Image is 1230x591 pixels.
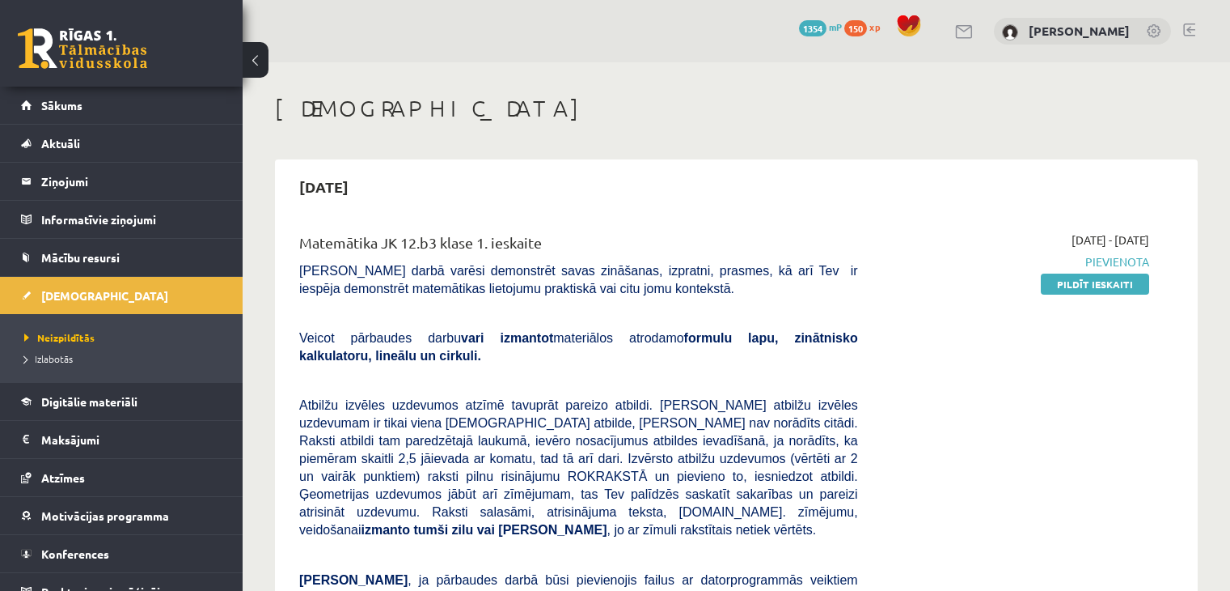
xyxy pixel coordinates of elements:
span: [DEMOGRAPHIC_DATA] [41,288,168,303]
span: Izlabotās [24,352,73,365]
span: Atzīmes [41,470,85,485]
a: Atzīmes [21,459,222,496]
a: 1354 mP [799,20,842,33]
a: Neizpildītās [24,330,226,345]
a: [PERSON_NAME] [1029,23,1130,39]
span: Atbilžu izvēles uzdevumos atzīmē tavuprāt pareizo atbildi. [PERSON_NAME] atbilžu izvēles uzdevuma... [299,398,858,537]
b: formulu lapu, zinātnisko kalkulatoru, lineālu un cirkuli. [299,331,858,363]
a: Mācību resursi [21,239,222,276]
a: Ziņojumi [21,163,222,200]
span: Pievienota [882,253,1149,270]
a: [DEMOGRAPHIC_DATA] [21,277,222,314]
h2: [DATE] [283,168,365,206]
span: Sākums [41,98,82,113]
span: Digitālie materiāli [41,394,137,409]
a: Sākums [21,87,222,124]
a: Maksājumi [21,421,222,458]
a: Digitālie materiāli [21,383,222,420]
img: Alise Pukalova [1002,24,1018,40]
legend: Maksājumi [41,421,222,458]
span: 1354 [799,20,826,36]
a: Rīgas 1. Tālmācības vidusskola [18,28,147,69]
span: [PERSON_NAME] darbā varēsi demonstrēt savas zināšanas, izpratni, prasmes, kā arī Tev ir iespēja d... [299,264,858,295]
a: Konferences [21,535,222,572]
span: mP [829,20,842,33]
h1: [DEMOGRAPHIC_DATA] [275,95,1198,122]
a: Motivācijas programma [21,497,222,534]
b: izmanto [361,523,410,537]
a: 150 xp [844,20,888,33]
a: Informatīvie ziņojumi [21,201,222,238]
legend: Informatīvie ziņojumi [41,201,222,238]
span: [PERSON_NAME] [299,573,408,587]
a: Aktuāli [21,125,222,162]
span: Konferences [41,546,109,561]
span: Neizpildītās [24,331,95,344]
div: Matemātika JK 12.b3 klase 1. ieskaite [299,232,858,261]
span: Motivācijas programma [41,508,169,523]
legend: Ziņojumi [41,163,222,200]
span: Aktuāli [41,136,80,151]
b: tumši zilu vai [PERSON_NAME] [413,523,607,537]
b: vari izmantot [461,331,553,345]
span: 150 [844,20,867,36]
a: Pildīt ieskaiti [1041,274,1149,295]
span: [DATE] - [DATE] [1071,232,1149,249]
a: Izlabotās [24,351,226,366]
span: xp [869,20,880,33]
span: Mācību resursi [41,250,120,265]
span: Veicot pārbaudes darbu materiālos atrodamo [299,331,858,363]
